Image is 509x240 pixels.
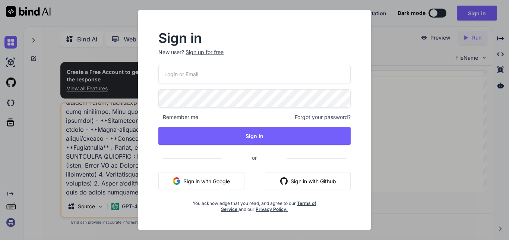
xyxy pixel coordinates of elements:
[158,127,350,145] button: Sign In
[280,177,288,185] img: github
[190,196,319,212] div: You acknowledge that you read, and agree to our and our
[295,113,351,121] span: Forgot your password?
[158,32,350,44] h2: Sign in
[266,172,351,190] button: Sign in with Github
[158,172,244,190] button: Sign in with Google
[186,49,224,56] div: Sign up for free
[173,177,180,185] img: google
[221,200,316,212] a: Terms of Service
[158,65,350,83] input: Login or Email
[158,49,350,65] p: New user?
[158,113,198,121] span: Remember me
[256,206,288,212] a: Privacy Policy.
[222,149,287,167] span: or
